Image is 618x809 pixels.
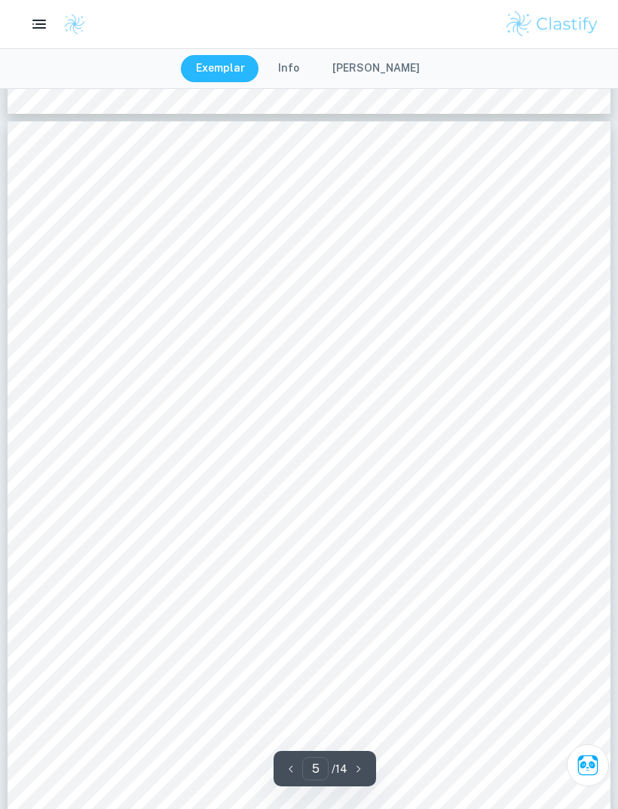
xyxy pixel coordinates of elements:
button: Ask Clai [567,744,609,786]
img: Clastify logo [63,13,86,35]
img: Clastify logo [504,9,600,39]
button: [PERSON_NAME] [317,55,435,82]
button: Exemplar [181,55,260,82]
a: Clastify logo [54,13,86,35]
p: / 14 [332,761,347,777]
button: Info [263,55,314,82]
